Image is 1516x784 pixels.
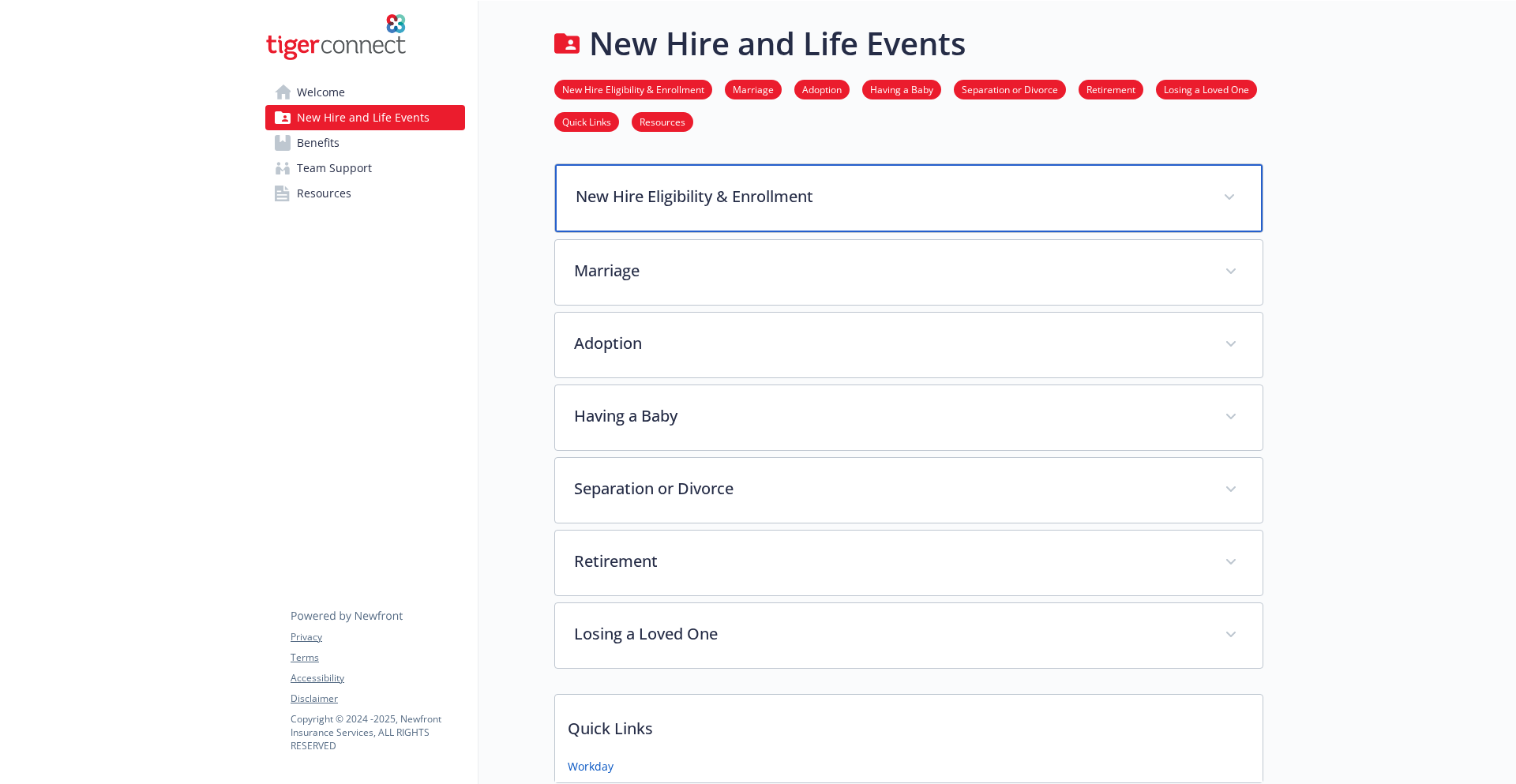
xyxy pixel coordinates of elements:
p: Marriage [574,259,1206,283]
a: Workday [568,758,614,775]
a: Separation or Divorce [954,81,1066,96]
span: Resources [297,181,351,206]
span: Welcome [297,80,345,105]
div: Separation or Divorce [555,458,1263,523]
a: Retirement [1079,81,1143,96]
a: Welcome [265,80,465,105]
div: Losing a Loved One [555,603,1263,668]
div: Adoption [555,313,1263,377]
h1: New Hire and Life Events [589,20,966,67]
a: Disclaimer [291,692,464,706]
a: Losing a Loved One [1156,81,1257,96]
a: New Hire and Life Events [265,105,465,130]
a: Privacy [291,630,464,644]
p: Having a Baby [574,404,1206,428]
span: Benefits [297,130,340,156]
div: Retirement [555,531,1263,595]
a: Adoption [794,81,850,96]
a: Resources [632,114,693,129]
a: Marriage [725,81,782,96]
p: Losing a Loved One [574,622,1206,646]
a: Accessibility [291,671,464,685]
p: Separation or Divorce [574,477,1206,501]
p: Quick Links [555,695,1263,753]
p: New Hire Eligibility & Enrollment [576,185,1204,208]
span: New Hire and Life Events [297,105,430,130]
p: Copyright © 2024 - 2025 , Newfront Insurance Services, ALL RIGHTS RESERVED [291,712,464,752]
a: Terms [291,651,464,665]
a: New Hire Eligibility & Enrollment [554,81,712,96]
div: Having a Baby [555,385,1263,450]
a: Having a Baby [862,81,941,96]
a: Quick Links [554,114,619,129]
p: Retirement [574,550,1206,573]
div: Marriage [555,240,1263,305]
a: Resources [265,181,465,206]
p: Adoption [574,332,1206,355]
span: Team Support [297,156,372,181]
a: Benefits [265,130,465,156]
div: New Hire Eligibility & Enrollment [555,164,1263,232]
a: Team Support [265,156,465,181]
